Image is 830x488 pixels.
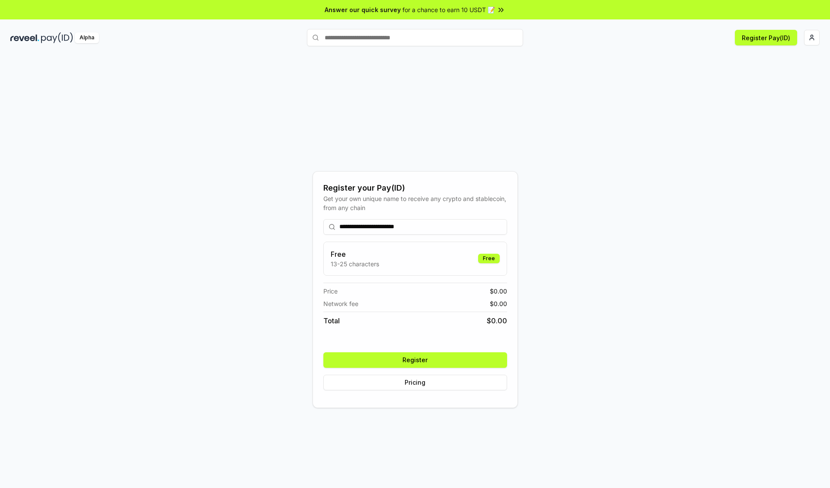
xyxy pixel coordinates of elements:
[10,32,39,43] img: reveel_dark
[323,194,507,212] div: Get your own unique name to receive any crypto and stablecoin, from any chain
[323,316,340,326] span: Total
[478,254,500,263] div: Free
[75,32,99,43] div: Alpha
[323,299,358,308] span: Network fee
[490,299,507,308] span: $ 0.00
[735,30,797,45] button: Register Pay(ID)
[402,5,495,14] span: for a chance to earn 10 USDT 📝
[325,5,401,14] span: Answer our quick survey
[323,352,507,368] button: Register
[323,182,507,194] div: Register your Pay(ID)
[41,32,73,43] img: pay_id
[490,287,507,296] span: $ 0.00
[323,375,507,390] button: Pricing
[331,249,379,259] h3: Free
[487,316,507,326] span: $ 0.00
[323,287,338,296] span: Price
[331,259,379,268] p: 13-25 characters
